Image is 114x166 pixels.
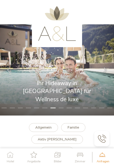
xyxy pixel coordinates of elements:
[97,160,109,163] span: Anfragen
[40,147,74,156] a: Aktiv Winter
[54,160,62,163] span: Bilder
[35,125,52,130] b: Allgemein
[27,160,40,163] span: Angebote
[61,123,85,132] a: Familie
[38,6,76,41] img: AMONTI & LUNARIS Wellnessresort
[75,160,85,163] span: Zimmer
[7,160,14,163] span: Hotel
[29,123,58,132] a: Allgemein
[38,137,77,142] b: Aktiv [PERSON_NAME]
[31,135,83,144] a: Aktiv [PERSON_NAME]
[67,125,79,130] b: Familie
